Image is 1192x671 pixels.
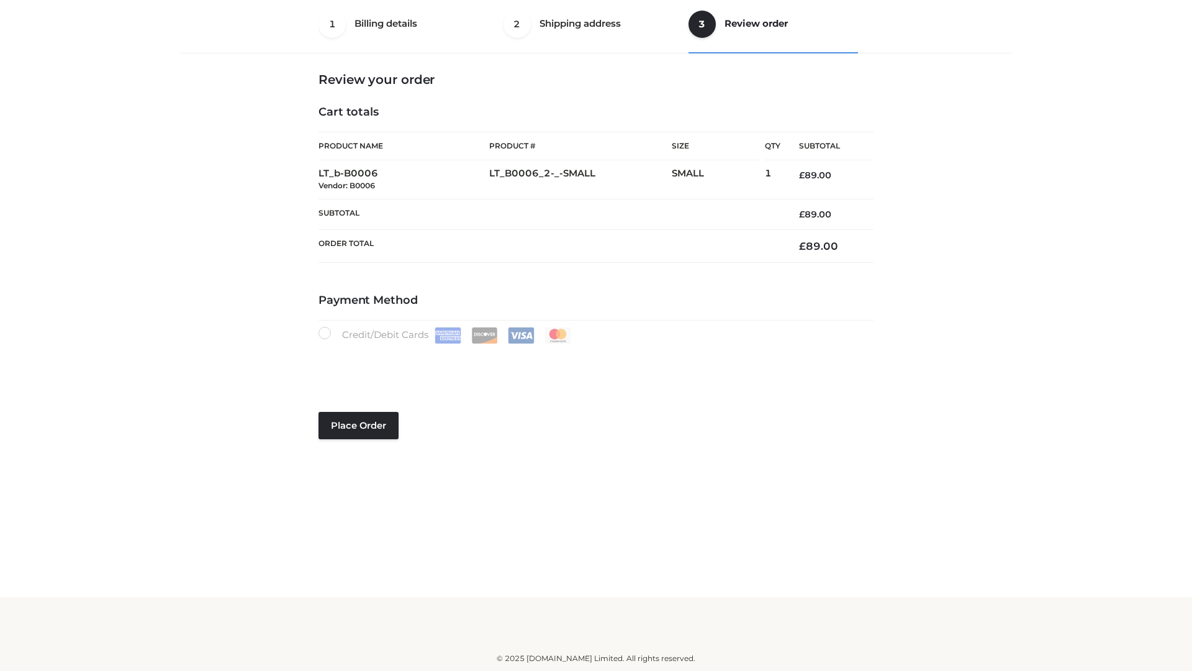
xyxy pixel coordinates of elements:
bdi: 89.00 [799,170,831,181]
img: Discover [471,327,498,344]
bdi: 89.00 [799,240,838,252]
span: £ [799,240,806,252]
small: Vendor: B0006 [318,181,375,190]
img: Amex [435,327,461,344]
th: Qty [765,132,780,160]
label: Credit/Debit Cards [318,327,572,344]
h4: Cart totals [318,106,874,119]
th: Product Name [318,132,489,160]
iframe: Secure payment input frame [316,341,871,386]
th: Order Total [318,230,780,263]
td: SMALL [672,160,765,199]
img: Mastercard [544,327,571,344]
th: Product # [489,132,672,160]
img: Visa [508,327,535,344]
div: © 2025 [DOMAIN_NAME] Limited. All rights reserved. [184,652,1008,665]
th: Subtotal [318,199,780,229]
th: Size [672,132,759,160]
td: LT_b-B0006 [318,160,489,199]
bdi: 89.00 [799,209,831,220]
th: Subtotal [780,132,874,160]
h4: Payment Method [318,294,874,308]
td: LT_B0006_2-_-SMALL [489,160,672,199]
h3: Review your order [318,72,874,87]
span: £ [799,209,805,220]
td: 1 [765,160,780,199]
button: Place order [318,412,399,439]
span: £ [799,170,805,181]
